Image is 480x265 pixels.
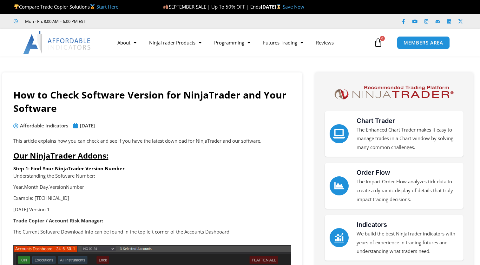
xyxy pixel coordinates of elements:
img: NinjaTrader Logo | Affordable Indicators – NinjaTrader [332,84,456,102]
p: This article explains how you can check and see if you have the latest download for NinjaTrader a... [13,137,291,146]
span: SEPTEMBER SALE | Up To 50% OFF | Ends [163,3,260,10]
span: Compare Trade Copier Solutions [14,3,118,10]
a: Start Here [96,3,118,10]
p: The Impact Order Flow analyzes tick data to create a dynamic display of details that truly impact... [357,177,459,204]
nav: Menu [111,35,372,50]
span: Mon - Fri: 8:00 AM – 6:00 PM EST [23,17,85,25]
img: LogoAI | Affordable Indicators – NinjaTrader [23,31,91,54]
p: Example: [TECHNICAL_ID] [13,194,291,203]
strong: Trade Copier / Account Risk Manager: [13,217,103,224]
a: About [111,35,143,50]
a: Chart Trader [330,124,349,143]
p: We build the best NinjaTrader indicators with years of experience in trading futures and understa... [357,229,459,256]
p: Year.Month.Day.VersionNumber [13,183,291,192]
p: The Current Software Download info can be found in the top left corner of the Accounts Dashboard. [13,228,291,236]
time: [DATE] [80,122,95,129]
a: MEMBERS AREA [397,36,450,49]
span: MEMBERS AREA [404,40,443,45]
img: 🏆 [14,4,19,9]
a: Order Flow [357,169,390,176]
a: Indicators [330,228,349,247]
a: Indicators [357,221,387,228]
a: Futures Trading [257,35,310,50]
a: Programming [208,35,257,50]
span: Affordable Indicators [18,121,68,130]
span: 0 [380,36,385,41]
p: [DATE] Version 1 [13,205,291,214]
p: Understanding the Software Number: [13,172,291,180]
h1: How to Check Software Version for NinjaTrader and Your Software [13,88,291,115]
a: Order Flow [330,176,349,195]
a: Chart Trader [357,117,395,125]
p: The Enhanced Chart Trader makes it easy to manage trades in a Chart window by solving many common... [357,126,459,152]
iframe: Customer reviews powered by Trustpilot [94,18,189,24]
a: Save Now [283,3,304,10]
a: Reviews [310,35,340,50]
a: 0 [364,33,392,52]
a: NinjaTrader Products [143,35,208,50]
img: 🍂 [163,4,168,9]
span: Our NinjaTrader Addons: [13,150,108,161]
strong: [DATE] [261,3,283,10]
h6: Step 1: Find Your NinjaTrader Version Number [13,166,291,172]
img: 🥇 [90,4,95,9]
img: ⌛ [276,4,281,9]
